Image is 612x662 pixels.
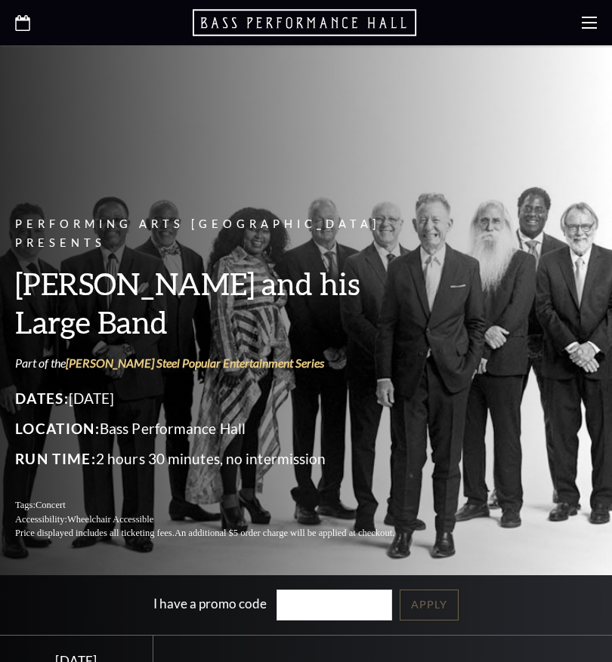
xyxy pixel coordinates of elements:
[153,595,267,611] label: I have a promo code
[67,514,153,525] span: Wheelchair Accessible
[15,355,431,371] p: Part of the
[15,447,431,471] p: 2 hours 30 minutes, no intermission
[175,528,394,538] span: An additional $5 order charge will be applied at checkout.
[15,390,69,407] span: Dates:
[15,420,100,437] span: Location:
[15,526,431,540] p: Price displayed includes all ticketing fees.
[15,264,431,341] h3: [PERSON_NAME] and his Large Band
[66,356,324,370] a: [PERSON_NAME] Steel Popular Entertainment Series
[15,498,431,513] p: Tags:
[15,417,431,441] p: Bass Performance Hall
[15,386,431,411] p: [DATE]
[36,500,66,510] span: Concert
[15,450,96,467] span: Run Time:
[15,215,431,253] p: Performing Arts [GEOGRAPHIC_DATA] Presents
[15,513,431,527] p: Accessibility:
